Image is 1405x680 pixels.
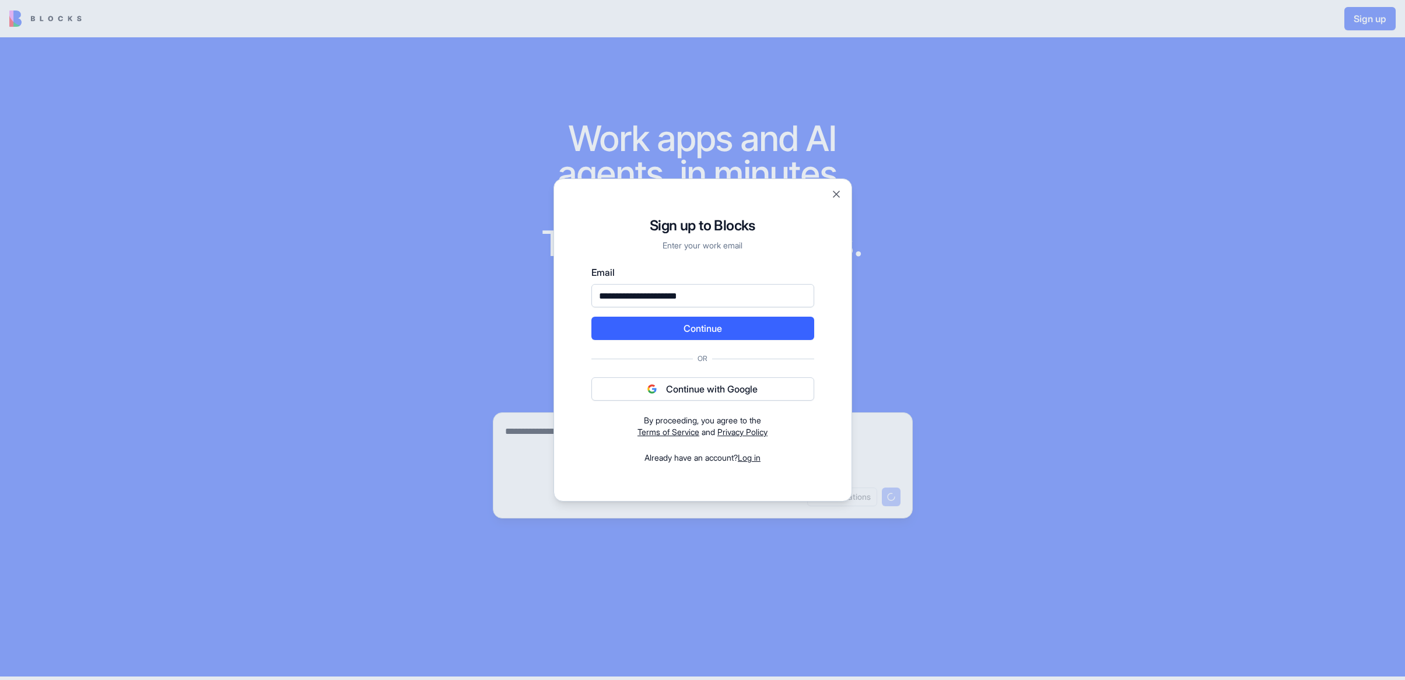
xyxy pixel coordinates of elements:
a: Terms of Service [637,427,699,437]
img: google logo [647,384,657,394]
h1: Sign up to Blocks [591,216,814,235]
div: By proceeding, you agree to the [591,415,814,426]
button: Continue [591,317,814,340]
a: Log in [738,453,761,462]
a: Privacy Policy [717,427,768,437]
span: Or [693,354,712,363]
div: Already have an account? [591,452,814,464]
label: Email [591,265,814,279]
div: and [591,415,814,438]
button: Close [831,188,842,200]
button: Continue with Google [591,377,814,401]
p: Enter your work email [591,240,814,251]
